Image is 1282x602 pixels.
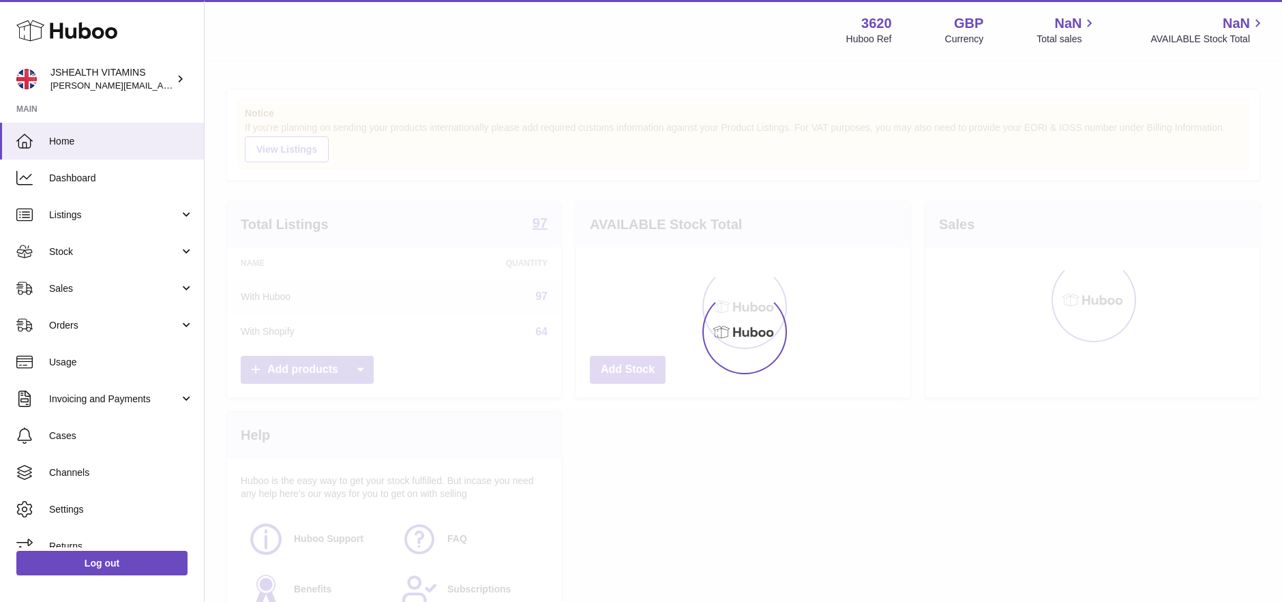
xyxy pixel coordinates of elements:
[49,245,179,258] span: Stock
[846,33,892,46] div: Huboo Ref
[49,466,194,479] span: Channels
[1150,33,1266,46] span: AVAILABLE Stock Total
[1037,33,1097,46] span: Total sales
[49,319,179,332] span: Orders
[945,33,984,46] div: Currency
[49,209,179,222] span: Listings
[49,282,179,295] span: Sales
[1037,14,1097,46] a: NaN Total sales
[1223,14,1250,33] span: NaN
[49,430,194,442] span: Cases
[954,14,983,33] strong: GBP
[50,66,173,92] div: JSHEALTH VITAMINS
[1054,14,1082,33] span: NaN
[49,135,194,148] span: Home
[16,551,188,575] a: Log out
[16,69,37,89] img: francesca@jshealthvitamins.com
[861,14,892,33] strong: 3620
[50,80,273,91] span: [PERSON_NAME][EMAIL_ADDRESS][DOMAIN_NAME]
[49,503,194,516] span: Settings
[49,393,179,406] span: Invoicing and Payments
[49,356,194,369] span: Usage
[1150,14,1266,46] a: NaN AVAILABLE Stock Total
[49,172,194,185] span: Dashboard
[49,540,194,553] span: Returns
